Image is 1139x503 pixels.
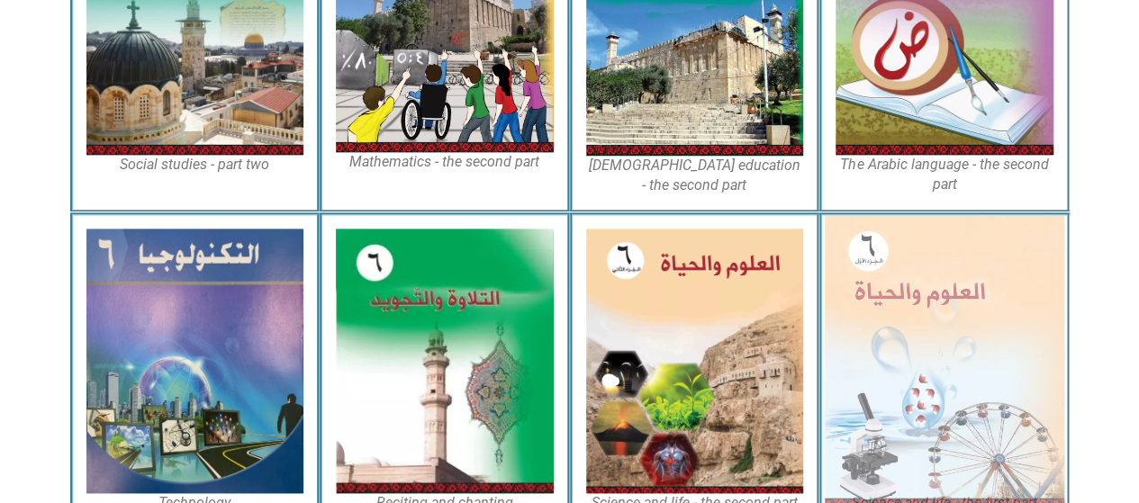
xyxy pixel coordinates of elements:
[86,229,304,494] img: Technology6
[120,156,269,173] font: Social studies - part two
[349,153,539,170] font: Mathematics - the second part
[589,157,800,193] font: [DEMOGRAPHIC_DATA] education - the second part
[840,156,1048,193] font: The Arabic language - the second part
[586,229,804,494] img: Science6Bcover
